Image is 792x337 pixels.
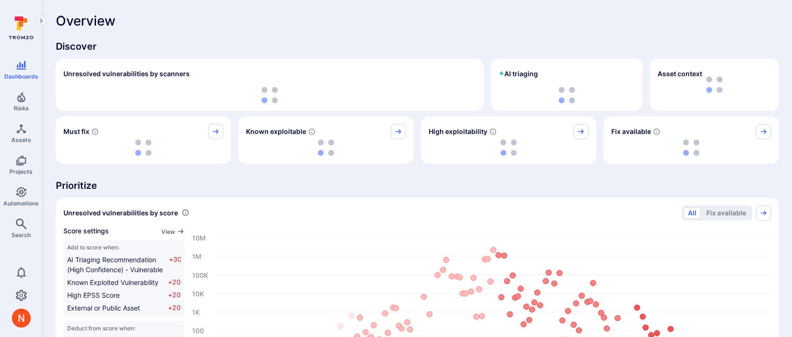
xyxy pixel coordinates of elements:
[192,289,204,297] text: 10K
[501,140,517,156] img: Loading...
[421,116,596,164] div: High exploitability
[56,116,231,164] div: Must fix
[35,15,47,27] button: Expand navigation menu
[192,233,206,241] text: 10M
[653,128,660,135] svg: Vulnerabilities with fix available
[161,228,185,235] button: View
[11,231,31,239] span: Search
[67,278,158,286] span: Known Exploited Vulnerability
[67,291,120,299] span: High EPSS Score
[192,326,204,334] text: 100
[318,140,334,156] img: Loading...
[192,271,208,279] text: 100K
[38,17,44,25] i: Expand navigation menu
[499,87,635,103] div: loading spinner
[67,256,163,274] span: AI Triaging Recommendation (High Confidence) - Vulnerable
[4,73,38,80] span: Dashboards
[168,277,181,287] span: +20
[611,127,651,136] span: Fix available
[308,128,316,135] svg: Confirmed exploitable by KEV
[56,179,779,192] span: Prioritize
[658,69,702,79] span: Asset context
[499,69,538,79] h2: AI triaging
[246,127,306,136] span: Known exploitable
[135,140,151,156] img: Loading...
[684,207,701,219] button: All
[12,309,31,328] div: Neeren Patki
[9,168,33,175] span: Projects
[604,116,779,164] div: Fix available
[559,87,575,103] img: Loading...
[14,105,29,112] span: Risks
[168,303,181,313] span: +20
[489,128,497,135] svg: EPSS score ≥ 0.7
[169,255,181,275] span: +30
[246,139,406,156] div: loading spinner
[702,207,750,219] button: Fix available
[192,308,200,316] text: 1K
[611,139,771,156] div: loading spinner
[63,127,89,136] span: Must fix
[192,252,202,260] text: 1M
[63,139,223,156] div: loading spinner
[3,200,39,207] span: Automations
[63,208,178,218] span: Unresolved vulnerabilities by score
[11,136,31,143] span: Assets
[161,226,185,236] a: View
[429,139,589,156] div: loading spinner
[67,244,181,251] span: Add to score when:
[12,309,31,328] img: ACg8ocIprwjrgDQnDsNSk9Ghn5p5-B8DpAKWoJ5Gi9syOE4K59tr4Q=s96-c
[63,87,476,103] div: loading spinner
[91,128,99,135] svg: Risk score >=40 , missed SLA
[63,226,109,236] span: Score settings
[262,87,278,103] img: Loading...
[63,69,190,79] h2: Unresolved vulnerabilities by scanners
[67,325,181,332] span: Deduct from score when:
[56,13,115,28] span: Overview
[56,40,779,53] span: Discover
[182,208,189,218] div: Number of vulnerabilities in status 'Open' 'Triaged' and 'In process' grouped by score
[67,304,140,312] span: External or Public Asset
[168,290,181,300] span: +20
[238,116,414,164] div: Known exploitable
[683,140,699,156] img: Loading...
[429,127,487,136] span: High exploitability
